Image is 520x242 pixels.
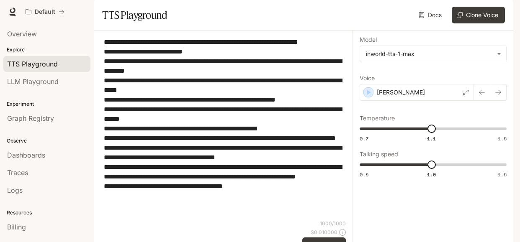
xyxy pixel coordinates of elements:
p: Model [360,37,377,43]
div: inworld-tts-1-max [366,50,493,58]
p: $ 0.010000 [311,229,337,236]
span: 1.5 [498,171,507,178]
button: Clone Voice [452,7,505,23]
div: inworld-tts-1-max [360,46,506,62]
p: Default [35,8,55,15]
p: Talking speed [360,151,398,157]
span: 1.0 [427,171,436,178]
h1: TTS Playground [102,7,167,23]
p: [PERSON_NAME] [377,88,425,97]
span: 0.5 [360,171,368,178]
p: 1000 / 1000 [320,220,346,227]
span: 1.1 [427,135,436,142]
span: 1.5 [498,135,507,142]
a: Docs [417,7,445,23]
iframe: Intercom live chat [492,214,512,234]
p: Temperature [360,115,395,121]
button: All workspaces [22,3,68,20]
span: 0.7 [360,135,368,142]
p: Voice [360,75,375,81]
